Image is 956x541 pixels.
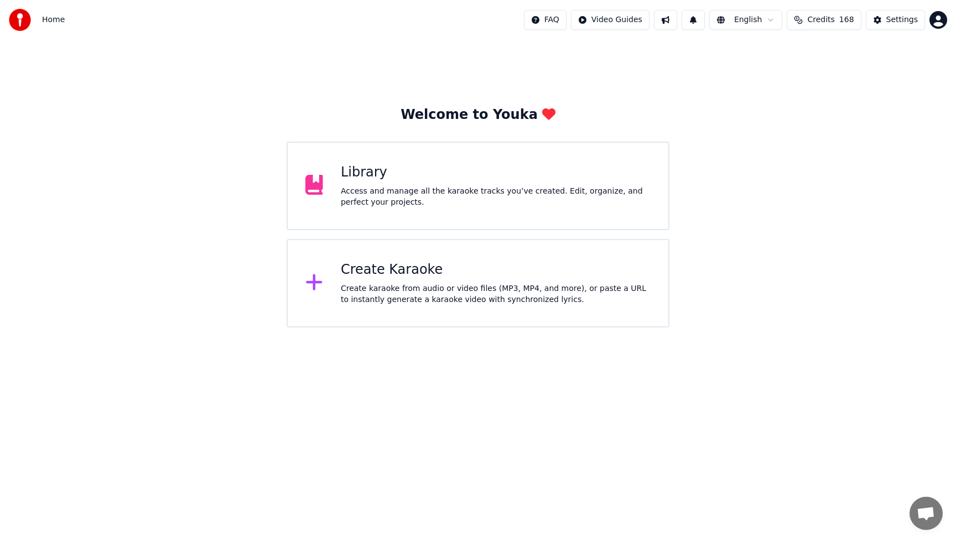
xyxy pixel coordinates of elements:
[910,497,943,530] div: Open chat
[401,106,555,124] div: Welcome to Youka
[807,14,834,25] span: Credits
[787,10,861,30] button: Credits168
[839,14,854,25] span: 168
[42,14,65,25] nav: breadcrumb
[341,164,651,181] div: Library
[886,14,918,25] div: Settings
[42,14,65,25] span: Home
[571,10,650,30] button: Video Guides
[9,9,31,31] img: youka
[524,10,567,30] button: FAQ
[341,261,651,279] div: Create Karaoke
[341,186,651,208] div: Access and manage all the karaoke tracks you’ve created. Edit, organize, and perfect your projects.
[341,283,651,305] div: Create karaoke from audio or video files (MP3, MP4, and more), or paste a URL to instantly genera...
[866,10,925,30] button: Settings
